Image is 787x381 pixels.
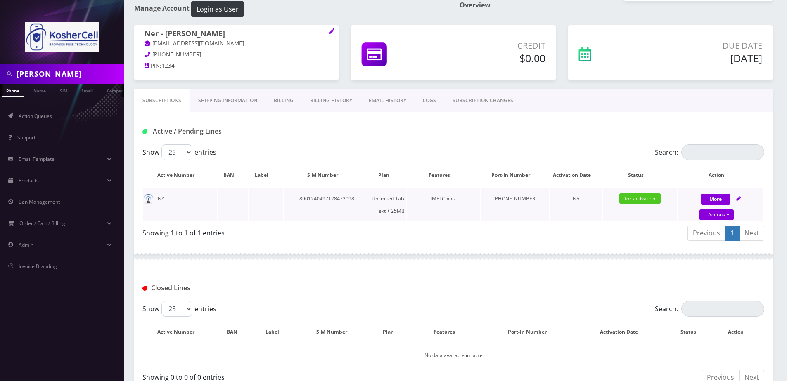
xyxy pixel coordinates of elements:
[190,4,244,13] a: Login as User
[302,89,360,113] a: Billing History
[161,301,192,317] select: Showentries
[19,220,65,227] span: Order / Cart / Billing
[19,241,33,248] span: Admin
[644,52,762,64] h5: [DATE]
[134,89,190,113] a: Subscriptions
[25,22,99,52] img: KosherCell
[265,89,302,113] a: Billing
[143,345,763,366] td: No data available in table
[142,144,216,160] label: Show entries
[142,127,341,135] h1: Active / Pending Lines
[407,193,480,205] div: IMEI Check
[655,144,764,160] label: Search:
[415,89,444,113] a: LOGS
[218,320,254,344] th: BAN: activate to sort column ascending
[298,320,373,344] th: SIM Number: activate to sort column ascending
[145,29,328,39] h1: Ner - [PERSON_NAME]
[152,51,201,58] span: [PHONE_NUMBER]
[699,209,734,220] a: Actions
[19,198,60,205] span: Ban Management
[145,40,244,48] a: [EMAIL_ADDRESS][DOMAIN_NAME]
[142,225,447,238] div: Showing 1 to 1 of 1 entries
[134,1,447,17] h1: Manage Account
[370,188,406,221] td: Unlimited Talk + Text + 25MB
[644,40,762,52] p: Due Date
[19,155,55,162] span: Email Template
[19,263,57,270] span: Invoice Branding
[486,320,577,344] th: Port-In Number: activate to sort column ascending
[444,89,522,113] a: SUBSCRIPTION CHANGES
[669,320,716,344] th: Status: activate to sort column ascending
[443,40,545,52] p: Credit
[573,195,580,202] span: NA
[725,226,740,241] a: 1
[19,177,39,184] span: Products
[360,89,415,113] a: EMAIL HISTORY
[603,163,677,187] th: Status: activate to sort column ascending
[681,301,764,317] input: Search:
[460,1,773,9] h1: Overview
[443,52,545,64] h5: $0.00
[412,320,485,344] th: Features: activate to sort column ascending
[17,66,122,82] input: Search in Company
[142,301,216,317] label: Show entries
[481,163,549,187] th: Port-In Number: activate to sort column ascending
[739,226,764,241] a: Next
[191,1,244,17] button: Login as User
[284,188,370,221] td: 8901240497128472098
[655,301,764,317] label: Search:
[161,144,192,160] select: Showentries
[407,163,480,187] th: Features: activate to sort column ascending
[687,226,725,241] a: Previous
[103,84,130,96] a: Company
[77,84,97,96] a: Email
[218,163,248,187] th: BAN: activate to sort column ascending
[17,134,36,141] span: Support
[161,62,175,69] span: 1234
[29,84,50,96] a: Name
[56,84,71,96] a: SIM
[678,163,763,187] th: Action: activate to sort column ascending
[578,320,668,344] th: Activation Date: activate to sort column ascending
[142,129,147,134] img: Active / Pending Lines
[143,320,217,344] th: Active Number: activate to sort column descending
[143,194,154,204] img: default.png
[19,113,52,120] span: Action Queues
[701,194,730,205] button: More
[249,163,283,187] th: Label: activate to sort column ascending
[481,188,549,221] td: [PHONE_NUMBER]
[550,163,602,187] th: Activation Date: activate to sort column ascending
[142,286,147,291] img: Closed Lines
[374,320,411,344] th: Plan: activate to sort column ascending
[619,193,661,204] span: for-activation
[255,320,297,344] th: Label: activate to sort column ascending
[2,84,24,97] a: Phone
[681,144,764,160] input: Search:
[284,163,370,187] th: SIM Number: activate to sort column ascending
[190,89,265,113] a: Shipping Information
[142,284,341,292] h1: Closed Lines
[145,62,161,70] a: PIN:
[370,163,406,187] th: Plan: activate to sort column ascending
[143,163,217,187] th: Active Number: activate to sort column ascending
[717,320,763,344] th: Action : activate to sort column ascending
[143,188,217,221] td: NA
